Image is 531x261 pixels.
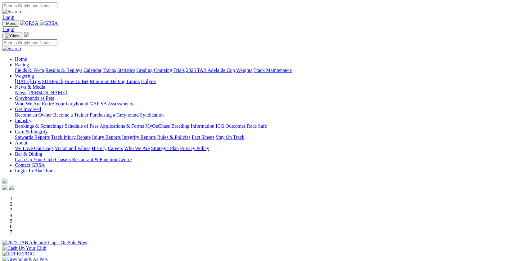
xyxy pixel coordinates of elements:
[55,157,132,162] a: Chasers Restaurant & Function Centre
[2,15,14,20] a: Login
[2,33,23,39] button: Toggle navigation
[2,185,7,190] img: facebook.svg
[65,123,98,129] a: Schedule of Fees
[15,101,529,107] div: Greyhounds as Pets
[15,73,34,78] a: Wagering
[65,79,89,84] a: How To Bet
[90,79,140,84] a: Minimum Betting Limits
[90,112,139,117] a: Purchasing a Greyhound
[92,146,106,151] a: History
[45,68,82,73] a: Results & Replays
[2,246,46,251] img: Cash Up Your Club
[157,135,191,140] a: Rules & Policies
[254,68,292,73] a: Track Maintenance
[5,33,20,38] img: Close
[15,140,27,145] a: About
[154,68,172,73] a: Coursing
[216,123,245,129] a: ICG Outcomes
[141,79,156,84] a: Isolynx
[180,146,209,151] a: Privacy Policy
[15,56,27,62] a: Home
[145,123,170,129] a: MyOzChase
[15,79,41,84] a: [DATE] Tips
[173,68,185,73] a: Trials
[117,68,135,73] a: Statistics
[100,123,144,129] a: Applications & Forms
[15,95,54,101] a: Greyhounds as Pets
[20,20,38,26] img: GRSA
[15,135,529,140] div: Care & Integrity
[2,9,21,15] img: Search
[51,135,91,140] a: Track Injury Rebate
[137,68,153,73] a: Grading
[27,90,67,95] a: [PERSON_NAME]
[24,32,29,37] img: logo-grsa-white.png
[2,240,88,246] img: 2025 TAB Adelaide Cup - On Sale Now
[15,68,44,73] a: Fields & Form
[15,107,41,112] a: Get Involved
[15,79,529,84] div: Wagering
[2,27,14,32] a: Login
[15,157,529,162] div: Bar & Dining
[15,123,529,129] div: Industry
[15,151,42,157] a: Bar & Dining
[2,2,57,9] input: Search
[15,112,529,118] div: Get Involved
[15,135,50,140] a: Stewards Reports
[2,179,7,184] img: logo-grsa-white.png
[186,68,235,73] a: 2025 TAB Adelaide Cup
[15,146,529,151] div: About
[151,146,179,151] a: Strategic Plan
[236,68,252,73] a: Weights
[42,79,63,84] a: SUREpick
[55,146,90,151] a: Vision and Values
[140,112,164,117] a: Syndication
[108,146,123,151] a: Careers
[9,185,14,190] img: twitter.svg
[15,62,29,67] a: Racing
[171,123,214,129] a: Breeding Information
[15,112,52,117] a: Become an Owner
[2,39,57,46] input: Search
[122,135,156,140] a: Integrity Reports
[2,20,19,27] button: Toggle navigation
[124,146,150,151] a: Who We Are
[53,112,88,117] a: Become a Trainer
[15,129,48,134] a: Care & Integrity
[247,123,267,129] a: Race Safe
[15,168,56,173] a: Login To Blackbook
[42,101,88,106] a: Retire Your Greyhound
[40,20,58,26] img: GRSA
[83,68,101,73] a: Calendar
[15,90,529,95] div: News & Media
[92,135,121,140] a: Injury Reports
[15,146,53,151] a: We Love Our Dogs
[216,135,244,140] a: Stay On Track
[90,101,133,106] a: GAP SA Assessments
[192,135,214,140] a: Fact Sheets
[15,162,45,168] a: Contact GRSA
[15,90,26,95] a: News
[15,123,63,129] a: Bookings & Scratchings
[2,251,35,257] img: IER REPORT
[15,118,31,123] a: Industry
[15,84,45,90] a: News & Media
[103,68,116,73] a: Tracks
[15,68,529,73] div: Racing
[2,46,21,51] img: Search
[6,21,16,26] span: Menu
[15,157,54,162] a: Cash Up Your Club
[15,101,41,106] a: Who We Are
